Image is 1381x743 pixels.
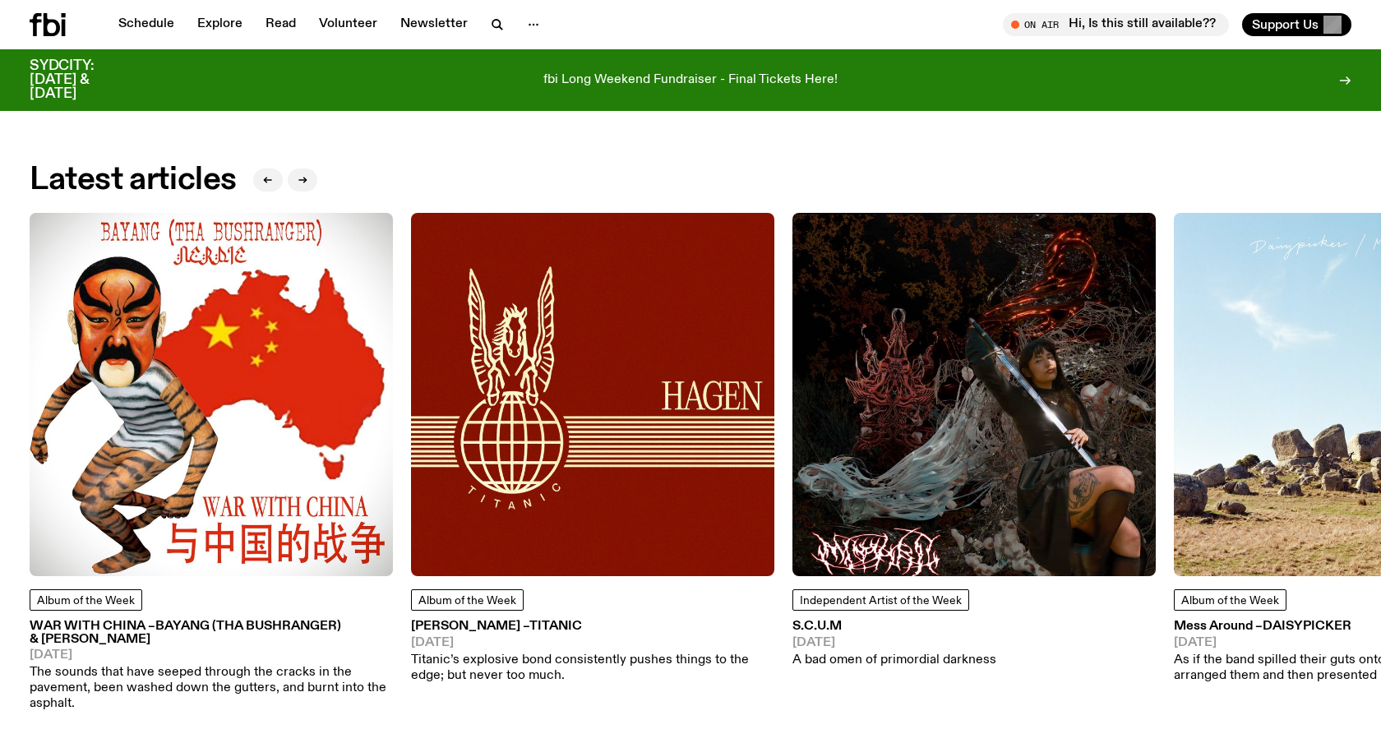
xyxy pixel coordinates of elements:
[30,621,393,712] a: WAR WITH CHINA –BAYANG (tha Bushranger) & [PERSON_NAME][DATE]The sounds that have seeped through ...
[187,13,252,36] a: Explore
[1181,595,1279,607] span: Album of the Week
[30,165,237,195] h2: Latest articles
[30,589,142,611] a: Album of the Week
[543,73,838,88] p: fbi Long Weekend Fundraiser - Final Tickets Here!
[30,621,393,645] h3: WAR WITH CHINA –
[800,595,962,607] span: Independent Artist of the Week
[1263,620,1351,633] span: Daisypicker
[792,653,996,668] p: A bad omen of primordial darkness
[529,620,582,633] span: Titanic
[1174,589,1286,611] a: Album of the Week
[30,620,341,645] span: BAYANG (tha Bushranger) & [PERSON_NAME]
[30,59,135,101] h3: SYDCITY: [DATE] & [DATE]
[30,665,393,713] p: The sounds that have seeped through the cracks in the pavement, been washed down the gutters, and...
[418,595,516,607] span: Album of the Week
[411,589,524,611] a: Album of the Week
[411,653,774,684] p: Titanic’s explosive bond consistently pushes things to the edge; but never too much.
[30,649,393,662] span: [DATE]
[37,595,135,607] span: Album of the Week
[792,621,996,668] a: S.C.U.M[DATE]A bad omen of primordial darkness
[411,637,774,649] span: [DATE]
[1242,13,1351,36] button: Support Us
[411,621,774,684] a: [PERSON_NAME] –Titanic[DATE]Titanic’s explosive bond consistently pushes things to the edge; but ...
[411,621,774,633] h3: [PERSON_NAME] –
[792,637,996,649] span: [DATE]
[792,589,969,611] a: Independent Artist of the Week
[1003,13,1229,36] button: On AirHi, Is this still available??
[256,13,306,36] a: Read
[109,13,184,36] a: Schedule
[792,621,996,633] h3: S.C.U.M
[1252,17,1319,32] span: Support Us
[390,13,478,36] a: Newsletter
[309,13,387,36] a: Volunteer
